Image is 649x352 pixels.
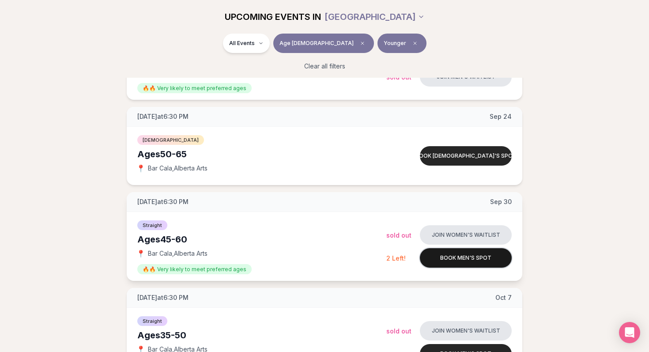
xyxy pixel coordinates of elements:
button: YoungerClear preference [377,34,426,53]
span: Sold Out [386,327,411,335]
span: Younger [384,40,406,47]
span: Straight [137,220,167,230]
span: [DEMOGRAPHIC_DATA] [137,135,204,145]
span: 🔥🔥 Very likely to meet preferred ages [137,264,252,274]
span: Oct 7 [495,293,512,302]
span: Sep 24 [490,112,512,121]
span: Clear preference [410,38,420,49]
span: Sep 30 [490,197,512,206]
div: Open Intercom Messenger [619,322,640,343]
span: 📍 [137,165,144,172]
span: 📍 [137,250,144,257]
div: Ages 45-60 [137,233,386,246]
span: Straight [137,316,167,326]
div: Ages 35-50 [137,329,386,341]
span: Bar Cala , Alberta Arts [148,249,208,258]
span: UPCOMING EVENTS IN [225,11,321,23]
span: Clear age [357,38,368,49]
button: Book men's spot [420,248,512,268]
div: Ages 50-65 [137,148,386,160]
button: All Events [223,34,270,53]
button: Join women's waitlist [420,225,512,245]
span: Sold Out [386,231,411,239]
button: Clear all filters [299,57,351,76]
span: Bar Cala , Alberta Arts [148,164,208,173]
button: Join women's waitlist [420,321,512,341]
span: [DATE] at 6:30 PM [137,112,189,121]
span: All Events [229,40,255,47]
button: Age [DEMOGRAPHIC_DATA]Clear age [273,34,374,53]
span: 2 Left! [386,254,406,262]
button: [GEOGRAPHIC_DATA] [324,7,425,26]
span: [DATE] at 6:30 PM [137,197,189,206]
span: 🔥🔥 Very likely to meet preferred ages [137,83,252,93]
span: Age [DEMOGRAPHIC_DATA] [279,40,354,47]
span: [DATE] at 6:30 PM [137,293,189,302]
button: Book [DEMOGRAPHIC_DATA]'s spot [420,146,512,166]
